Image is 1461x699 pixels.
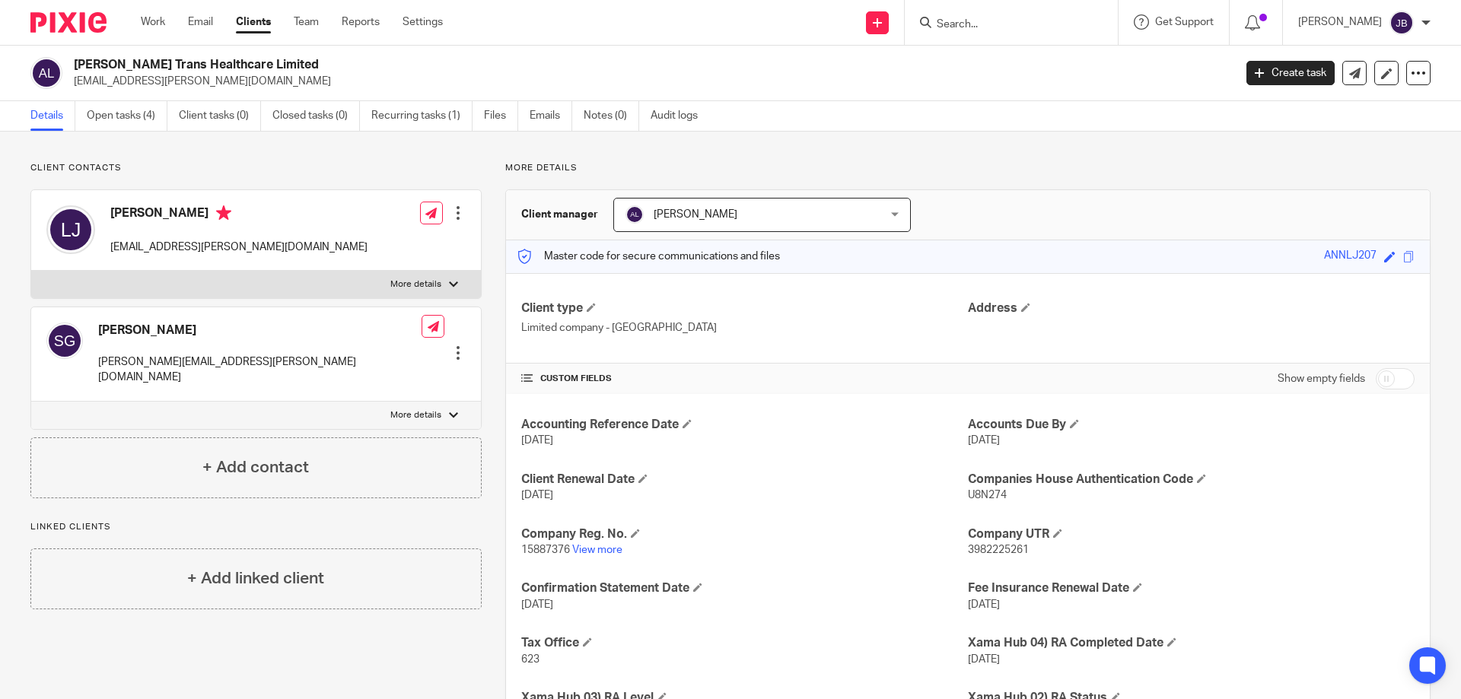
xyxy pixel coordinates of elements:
[46,205,95,254] img: svg%3E
[505,162,1431,174] p: More details
[30,162,482,174] p: Client contacts
[187,567,324,590] h4: + Add linked client
[236,14,271,30] a: Clients
[30,101,75,131] a: Details
[521,435,553,446] span: [DATE]
[294,14,319,30] a: Team
[110,240,368,255] p: [EMAIL_ADDRESS][PERSON_NAME][DOMAIN_NAME]
[30,12,107,33] img: Pixie
[968,490,1007,500] span: U8N274
[521,207,598,222] h3: Client manager
[521,373,968,385] h4: CUSTOM FIELDS
[1278,371,1365,386] label: Show empty fields
[521,599,553,610] span: [DATE]
[968,545,1029,555] span: 3982225261
[1246,61,1335,85] a: Create task
[74,74,1224,89] p: [EMAIL_ADDRESS][PERSON_NAME][DOMAIN_NAME]
[521,654,540,665] span: 623
[968,654,1000,665] span: [DATE]
[141,14,165,30] a: Work
[484,101,518,131] a: Files
[572,545,622,555] a: View more
[216,205,231,221] i: Primary
[521,320,968,335] p: Limited company - [GEOGRAPHIC_DATA]
[517,249,780,264] p: Master code for secure communications and files
[968,635,1415,651] h4: Xama Hub 04) RA Completed Date
[74,57,994,73] h2: [PERSON_NAME] Trans Healthcare Limited
[968,300,1415,316] h4: Address
[98,322,422,338] h4: [PERSON_NAME]
[390,278,441,291] p: More details
[1155,17,1214,27] span: Get Support
[46,322,83,359] img: svg%3E
[188,14,213,30] a: Email
[521,300,968,316] h4: Client type
[654,209,737,220] span: [PERSON_NAME]
[371,101,473,131] a: Recurring tasks (1)
[530,101,572,131] a: Emails
[521,635,968,651] h4: Tax Office
[202,456,309,479] h4: + Add contact
[1324,248,1377,265] div: ANNLJ207
[521,417,968,433] h4: Accounting Reference Date
[935,18,1072,32] input: Search
[87,101,167,131] a: Open tasks (4)
[968,599,1000,610] span: [DATE]
[968,417,1415,433] h4: Accounts Due By
[1298,14,1382,30] p: [PERSON_NAME]
[625,205,644,224] img: svg%3E
[98,354,422,386] p: [PERSON_NAME][EMAIL_ADDRESS][PERSON_NAME][DOMAIN_NAME]
[30,57,62,89] img: svg%3E
[521,472,968,488] h4: Client Renewal Date
[179,101,261,131] a: Client tasks (0)
[651,101,709,131] a: Audit logs
[272,101,360,131] a: Closed tasks (0)
[584,101,639,131] a: Notes (0)
[968,526,1415,542] h4: Company UTR
[30,521,482,533] p: Linked clients
[521,526,968,542] h4: Company Reg. No.
[110,205,368,224] h4: [PERSON_NAME]
[342,14,380,30] a: Reports
[521,490,553,500] span: [DATE]
[521,580,968,596] h4: Confirmation Statement Date
[968,435,1000,446] span: [DATE]
[403,14,443,30] a: Settings
[968,472,1415,488] h4: Companies House Authentication Code
[521,545,570,555] span: 15887376
[1389,11,1414,35] img: svg%3E
[968,580,1415,596] h4: Fee Insurance Renewal Date
[390,409,441,421] p: More details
